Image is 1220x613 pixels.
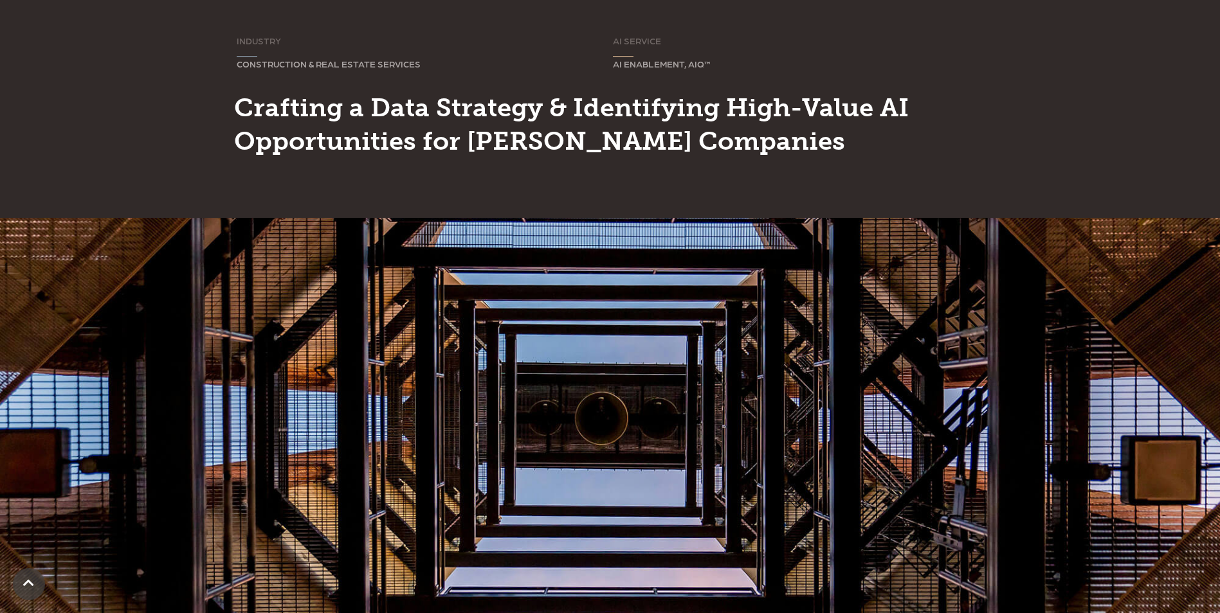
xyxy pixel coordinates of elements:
svg: Sorry, your browser does not support inline SVG. [237,56,257,57]
span: AI ENABLEMENT, AIQ™ [613,58,711,69]
span: CONSTRUCTION & REAL ESTATE SERVICES [237,58,421,69]
span: Crafting a Data Strategy & Identifying High-Value AI Opportunities for [PERSON_NAME] Companies [234,92,909,156]
span: INDUSTRY [237,35,281,46]
svg: Sorry, your browser does not support inline SVG. [613,56,633,57]
span: AI SERVICE [613,35,661,46]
